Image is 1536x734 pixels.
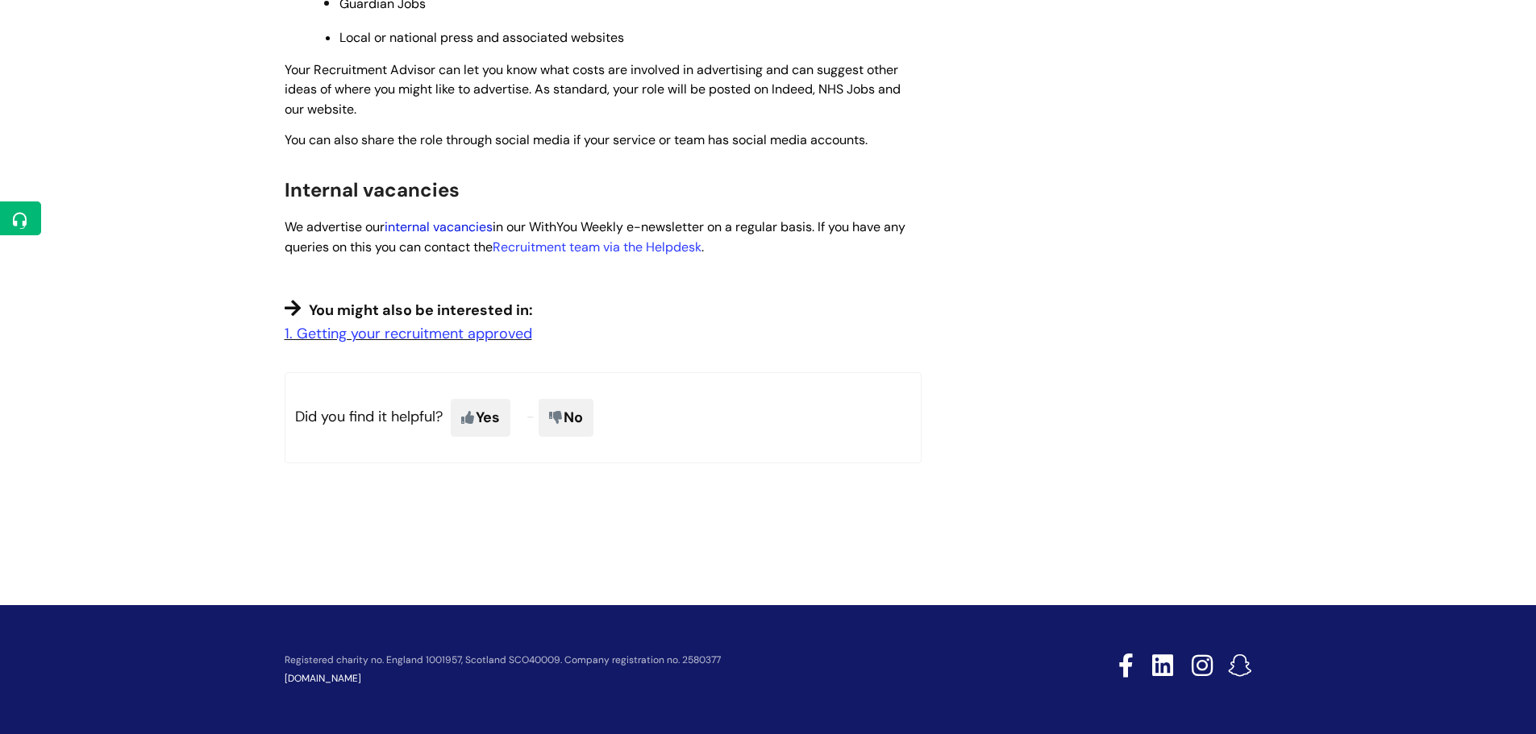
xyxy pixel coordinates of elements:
span: No [539,399,593,436]
p: Did you find it helpful? [285,372,922,462]
a: 1. Getting your recruitment approved [285,324,532,343]
span: Your Recruitment Advisor can let you know what costs are involved in advertising and can suggest ... [285,61,901,118]
p: Registered charity no. England 1001957, Scotland SCO40009. Company registration no. 2580377 [285,655,1004,666]
a: internal vacancies [385,218,493,235]
span: We advertise our in our WithYou Weekly e-newsletter on a regular basis. If you have any queries o... [285,218,905,255]
span: Internal vacancies [285,177,460,202]
span: You can also share the role through social media if your service or team has social media accounts. [285,131,868,148]
a: Recruitment team via the Helpdesk [493,238,701,255]
a: [DOMAIN_NAME] [285,672,361,685]
span: You might also be interested in: [309,301,533,320]
span: Local or national press and associated websites [339,29,624,46]
span: Yes [451,399,510,436]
